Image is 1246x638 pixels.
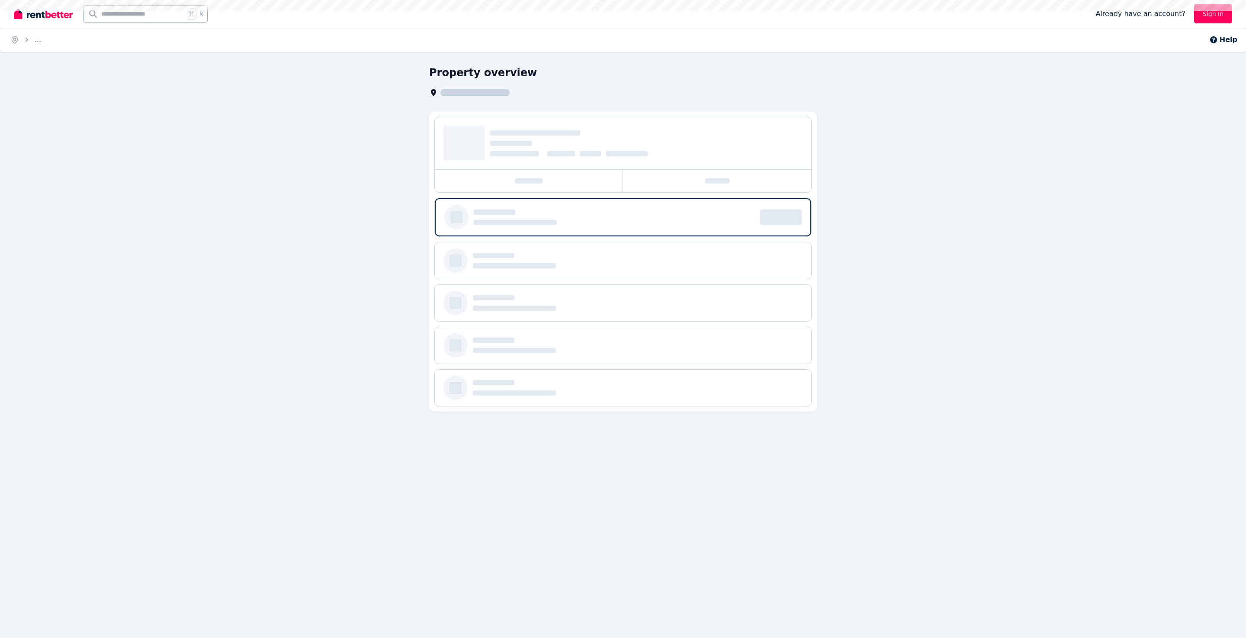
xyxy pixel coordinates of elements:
span: Already have an account? [1095,9,1185,19]
h1: Property overview [429,66,537,80]
a: Sign In [1194,4,1232,23]
span: ... [35,35,41,44]
button: Help [1209,35,1237,45]
span: k [200,10,203,17]
img: RentBetter [14,7,73,20]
